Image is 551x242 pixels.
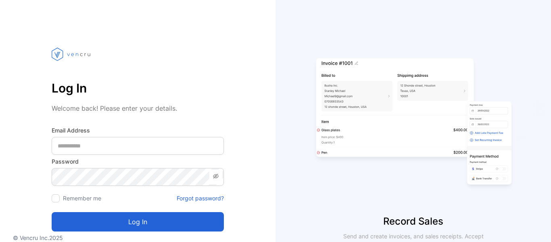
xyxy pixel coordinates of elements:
img: vencru logo [52,32,92,76]
p: Record Sales [275,214,551,229]
p: Log In [52,78,224,98]
p: Welcome back! Please enter your details. [52,103,224,113]
a: Forgot password? [177,194,224,202]
label: Remember me [63,195,101,202]
img: slider image [313,32,514,214]
label: Password [52,157,224,166]
label: Email Address [52,126,224,135]
button: Log in [52,212,224,231]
